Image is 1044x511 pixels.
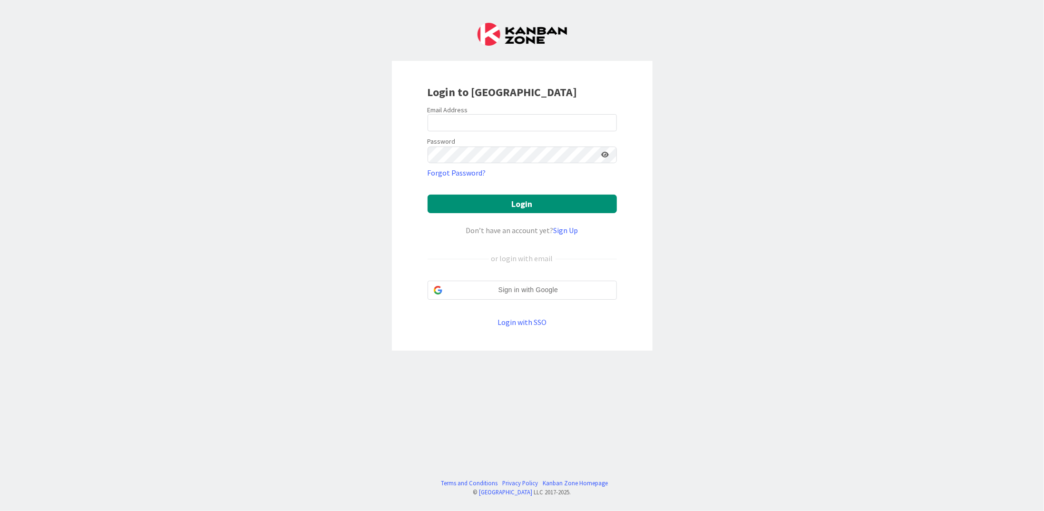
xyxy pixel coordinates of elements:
[479,488,533,496] a: [GEOGRAPHIC_DATA]
[436,488,608,497] div: © LLC 2017- 2025 .
[428,281,617,300] div: Sign in with Google
[441,479,498,488] a: Terms and Conditions
[428,85,577,99] b: Login to [GEOGRAPHIC_DATA]
[446,285,611,295] span: Sign in with Google
[428,195,617,213] button: Login
[428,106,468,114] label: Email Address
[478,23,567,46] img: Kanban Zone
[543,479,608,488] a: Kanban Zone Homepage
[554,226,578,235] a: Sign Up
[428,225,617,236] div: Don’t have an account yet?
[502,479,538,488] a: Privacy Policy
[428,167,486,178] a: Forgot Password?
[498,317,546,327] a: Login with SSO
[489,253,556,264] div: or login with email
[428,137,456,147] label: Password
